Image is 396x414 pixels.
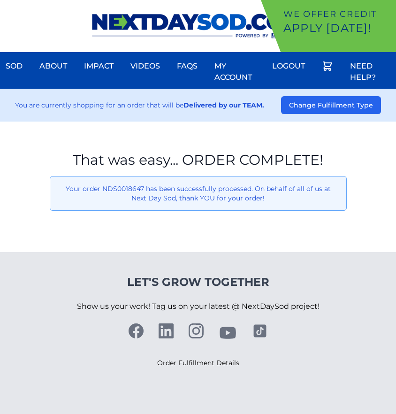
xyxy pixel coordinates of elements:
h1: That was easy... ORDER COMPLETE! [50,152,347,169]
a: FAQs [171,55,203,77]
p: Show us your work! Tag us on your latest @ NextDaySod project! [77,290,320,323]
a: Impact [78,55,119,77]
p: We offer Credit [283,8,392,21]
a: Need Help? [344,55,396,89]
a: Videos [125,55,166,77]
strong: Delivered by our TEAM. [183,101,264,109]
a: Order Fulfillment Details [157,359,239,367]
p: Your order NDS0018647 has been successfully processed. On behalf of all of us at Next Day Sod, th... [58,184,339,203]
a: Logout [267,55,311,77]
a: My Account [209,55,261,89]
a: About [34,55,73,77]
p: Apply [DATE]! [283,21,392,36]
button: Change Fulfillment Type [281,96,381,114]
h4: Let's Grow Together [77,275,320,290]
